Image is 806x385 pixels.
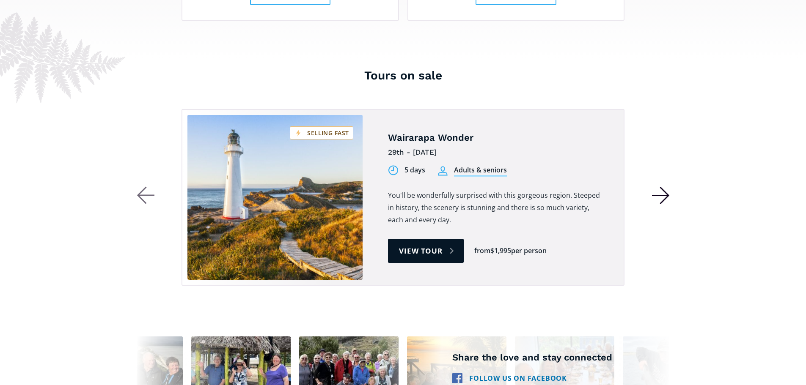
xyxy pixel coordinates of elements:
p: You'll be wonderfully surprised with this gorgeous region. Steeped in history, the scenery is stu... [388,189,605,226]
div: 29th - [DATE] [388,146,605,159]
div: $1,995 [490,246,511,256]
div: days [410,165,425,175]
div: 5 [404,165,408,175]
div: per person [511,246,547,256]
a: Follow us on Facebook [452,372,567,385]
div: from [474,246,490,256]
h4: Wairarapa Wonder [388,132,605,144]
h3: Tours on sale [137,67,670,84]
h3: Share the love and stay connected [452,352,612,364]
a: View tour [388,239,464,263]
div: Adults & seniors [454,165,507,177]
